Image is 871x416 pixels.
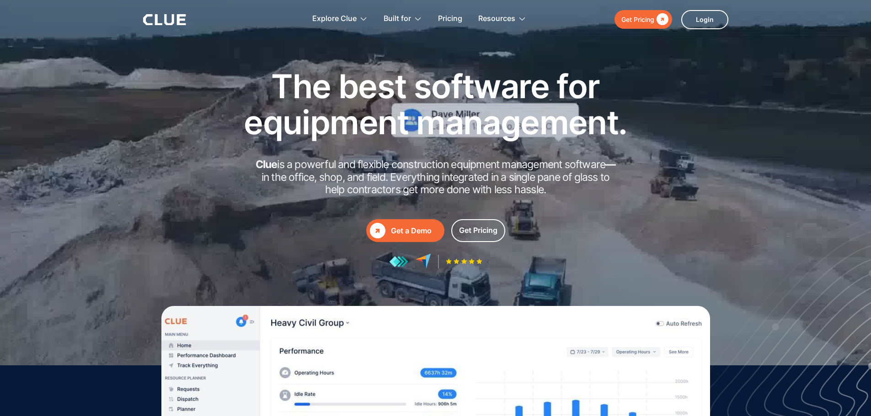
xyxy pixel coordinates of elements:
a: Login [681,10,728,29]
div: Built for [384,5,411,33]
h2: is a powerful and flexible construction equipment management software in the office, shop, and fi... [253,158,619,196]
strong: Clue [256,158,278,171]
div: Get a Demo [391,225,441,237]
div: Explore Clue [312,5,357,33]
img: reviews at capterra [415,253,431,269]
a: Pricing [438,5,462,33]
a: Get Pricing [451,219,505,242]
div: Resources [478,5,515,33]
div: Built for [384,5,422,33]
a: Get Pricing [615,10,672,29]
a: Get a Demo [366,219,444,242]
div: Explore Clue [312,5,368,33]
strong: — [605,158,615,171]
div:  [654,14,668,25]
h1: The best software for equipment management. [230,68,641,140]
div: Get Pricing [621,14,654,25]
img: reviews at getapp [389,256,408,268]
div: Get Pricing [459,225,497,236]
div:  [370,223,385,238]
div: Resources [478,5,526,33]
img: Five-star rating icon [446,258,482,264]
